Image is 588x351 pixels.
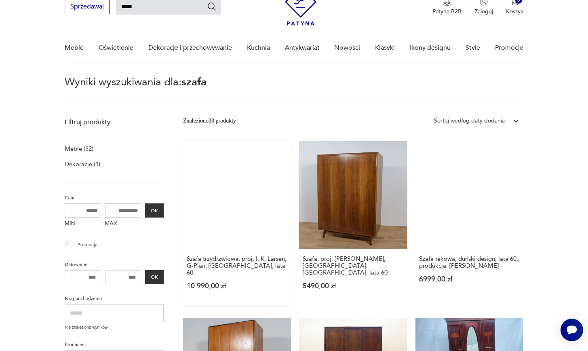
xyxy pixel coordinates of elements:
[65,324,164,331] p: Nie znaleziono wyników
[65,143,93,154] a: Meble (32)
[419,276,520,283] p: 6999,00 zł
[65,159,100,170] a: Dekoracje (1)
[65,294,164,303] p: Kraj pochodzenia
[434,116,505,125] div: Sortuj według daty dodania
[303,256,403,276] h3: Szafa, proj. [PERSON_NAME], [GEOGRAPHIC_DATA], [GEOGRAPHIC_DATA], lata 60
[77,240,97,249] p: Promocja
[145,203,164,218] button: OK
[65,260,164,269] p: Datowanie
[65,340,164,349] p: Producent
[187,283,287,290] p: 10 990,00 zł
[495,32,523,63] a: Promocje
[299,141,407,305] a: Szafa, proj. B. Landsman, Jitona, Czechosłowacja, lata 60Szafa, proj. [PERSON_NAME], [GEOGRAPHIC_...
[247,32,270,63] a: Kuchnia
[187,256,287,276] h3: Szafa trzydrzwiowa, proj. I. K. Larsen, G-Plan, [GEOGRAPHIC_DATA], lata 60.
[183,116,236,125] div: Znaleziono 33 produkty
[65,118,164,127] p: Filtruj produkty
[303,283,403,290] p: 5490,00 zł
[148,32,232,63] a: Dekoracje i przechowywanie
[65,218,101,230] label: MIN
[466,32,480,63] a: Style
[410,32,451,63] a: Ikony designu
[561,319,583,341] iframe: Smartsupp widget button
[285,32,320,63] a: Antykwariat
[419,256,520,269] h3: Szafa tekowa, duński design, lata 60., produkcja: [PERSON_NAME]
[145,270,164,284] button: OK
[207,2,217,11] button: Szukaj
[99,32,133,63] a: Oświetlenie
[375,32,395,63] a: Klasyki
[415,141,523,305] a: Szafa tekowa, duński design, lata 60., produkcja: DaniaSzafa tekowa, duński design, lata 60., pro...
[334,32,360,63] a: Nowości
[65,77,523,101] p: Wyniki wyszukiwania dla:
[65,193,164,202] p: Cena
[105,218,141,230] label: MAX
[432,8,462,15] p: Patyna B2B
[65,32,84,63] a: Meble
[183,141,291,305] a: Szafa trzydrzwiowa, proj. I. K. Larsen, G-Plan, Wielka Brytania, lata 60.Szafa trzydrzwiowa, proj...
[181,75,207,89] span: szafa
[65,4,110,10] a: Sprzedawaj
[506,8,523,15] p: Koszyk
[474,8,493,15] p: Zaloguj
